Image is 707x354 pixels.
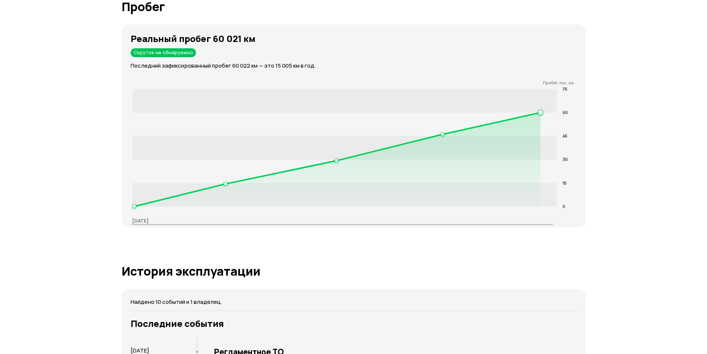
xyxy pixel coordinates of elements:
[563,110,568,115] tspan: 60
[563,204,565,209] tspan: 0
[563,86,567,92] tspan: 75
[131,298,577,306] p: Найдено 10 событий и 1 владелец.
[132,217,149,224] p: [DATE]
[563,133,567,139] tspan: 45
[563,156,568,162] tspan: 30
[122,264,586,278] h1: История эксплуатации
[131,48,196,57] div: Скруток не обнаружено
[131,318,577,329] h3: Последние события
[563,180,566,185] tspan: 15
[131,32,255,45] strong: Реальный пробег 60 021 км
[131,80,574,85] p: Пробег, тыс. км
[131,62,586,70] p: Последний зафиксированный пробег 60 022 км — это 15 005 км в год.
